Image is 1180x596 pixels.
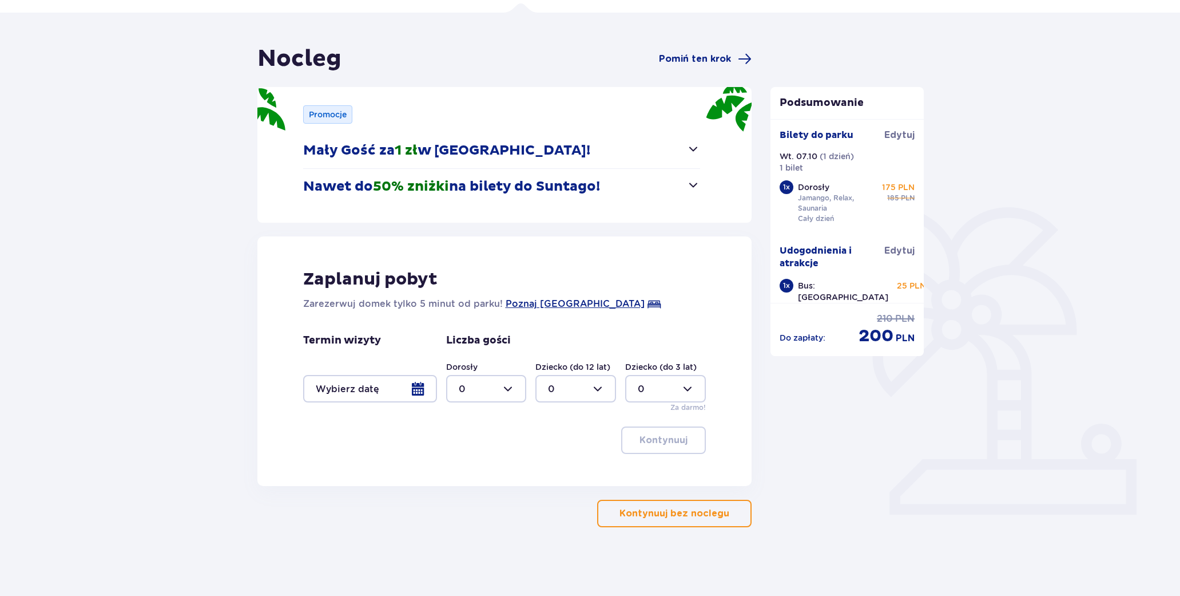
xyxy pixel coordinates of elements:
p: Wt. 07.10 [780,151,817,162]
label: Dziecko (do 12 lat) [535,361,610,373]
p: Do zapłaty : [780,332,825,344]
p: Liczba gości [446,334,511,348]
span: 185 [887,193,899,203]
span: Edytuj [884,244,915,257]
span: 210 [877,313,893,325]
button: Mały Gość za1 złw [GEOGRAPHIC_DATA]! [303,133,701,168]
span: Edytuj [884,129,915,141]
p: Kontynuuj bez noclegu [619,507,729,520]
p: Podsumowanie [770,96,924,110]
h1: Nocleg [257,45,341,73]
p: ( 1 dzień ) [820,151,854,162]
div: 1 x [780,180,793,194]
label: Dorosły [446,361,478,373]
a: Pomiń ten krok [659,52,752,66]
p: Zaplanuj pobyt [303,269,438,290]
span: 1 zł [395,142,418,159]
p: Zarezerwuj domek tylko 5 minut od parku! [303,297,503,311]
p: Jamango, Relax, Saunaria [798,193,877,214]
p: Za darmo! [670,402,706,413]
span: PLN [896,332,915,345]
p: Termin wizyty [303,334,381,348]
label: Dziecko (do 3 lat) [625,361,697,373]
p: Kontynuuj [639,434,688,447]
button: Kontynuuj [621,427,706,454]
span: PLN [895,313,915,325]
button: Kontynuuj bez noclegu [597,500,752,527]
button: Nawet do50% zniżkina bilety do Suntago! [303,169,701,204]
span: PLN [901,193,915,203]
p: Promocje [309,109,347,120]
p: 175 PLN [882,181,915,193]
span: 200 [859,325,893,347]
p: Cały dzień [798,214,834,224]
span: Pomiń ten krok [659,53,731,65]
p: 1 bilet [780,162,803,173]
p: Dorosły [798,181,829,193]
p: Nawet do na bilety do Suntago! [303,178,600,195]
p: Mały Gość za w [GEOGRAPHIC_DATA]! [303,142,590,159]
a: Poznaj [GEOGRAPHIC_DATA] [506,297,645,311]
p: Bilety do parku [780,129,853,141]
p: Bus: [GEOGRAPHIC_DATA] - [GEOGRAPHIC_DATA] [798,280,888,326]
span: 50% zniżki [373,178,449,195]
p: 25 PLN [897,280,926,291]
p: Udogodnienia i atrakcje [780,244,884,270]
div: 1 x [780,279,793,293]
